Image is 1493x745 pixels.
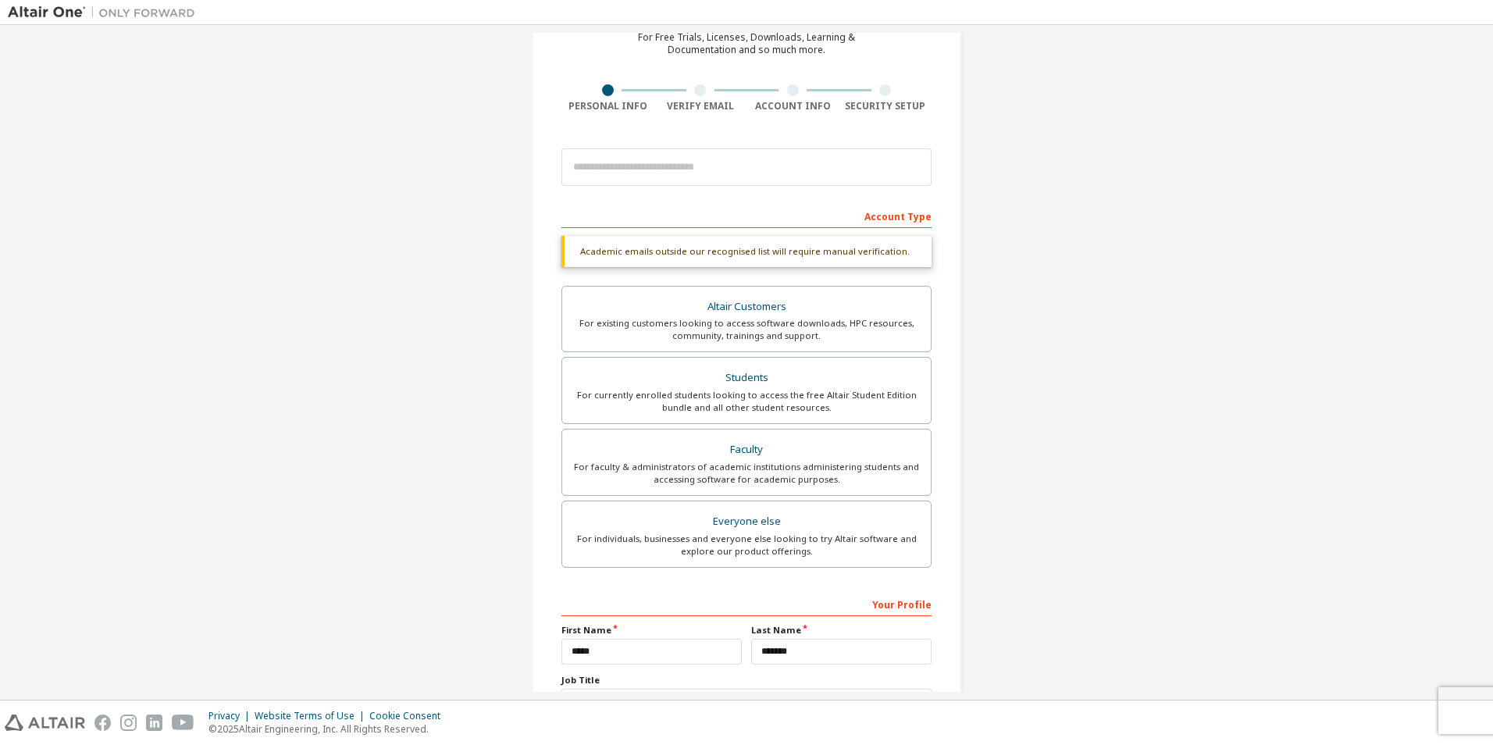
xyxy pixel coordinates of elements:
[572,461,921,486] div: For faculty & administrators of academic institutions administering students and accessing softwa...
[94,715,111,731] img: facebook.svg
[751,624,932,636] label: Last Name
[561,591,932,616] div: Your Profile
[120,715,137,731] img: instagram.svg
[5,715,85,731] img: altair_logo.svg
[369,710,450,722] div: Cookie Consent
[146,715,162,731] img: linkedin.svg
[561,624,742,636] label: First Name
[572,317,921,342] div: For existing customers looking to access software downloads, HPC resources, community, trainings ...
[561,203,932,228] div: Account Type
[746,100,839,112] div: Account Info
[255,710,369,722] div: Website Terms of Use
[8,5,203,20] img: Altair One
[572,511,921,533] div: Everyone else
[208,710,255,722] div: Privacy
[561,100,654,112] div: Personal Info
[638,31,855,56] div: For Free Trials, Licenses, Downloads, Learning & Documentation and so much more.
[208,722,450,736] p: © 2025 Altair Engineering, Inc. All Rights Reserved.
[572,533,921,558] div: For individuals, businesses and everyone else looking to try Altair software and explore our prod...
[572,439,921,461] div: Faculty
[561,236,932,267] div: Academic emails outside our recognised list will require manual verification.
[561,674,932,686] label: Job Title
[172,715,194,731] img: youtube.svg
[572,296,921,318] div: Altair Customers
[572,389,921,414] div: For currently enrolled students looking to access the free Altair Student Edition bundle and all ...
[839,100,932,112] div: Security Setup
[654,100,747,112] div: Verify Email
[572,367,921,389] div: Students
